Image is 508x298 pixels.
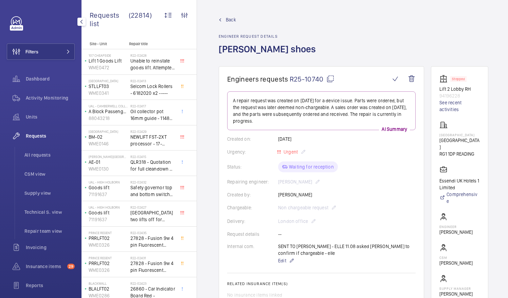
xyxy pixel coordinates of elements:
p: UAL - High Holborn [89,205,128,209]
span: Back [226,16,236,23]
p: [PERSON_NAME] [439,260,473,266]
h2: R22-02415 [130,155,175,159]
p: [GEOGRAPHIC_DATA] [439,137,480,151]
h2: R22-02417 [130,104,175,108]
a: Comprehensive [439,191,480,205]
h2: R22-02427 [130,205,175,209]
img: elevator.svg [439,75,450,83]
span: Reports [26,282,75,289]
h2: R22-02432 [130,180,175,184]
p: Stopped [452,78,465,80]
p: RG1 1DP READING [439,151,480,157]
p: Goods lift [89,209,128,216]
p: AI Summary [379,126,410,133]
span: [GEOGRAPHIC_DATA] two lifts off for safety governor rope switches at top and bottom. Immediate de... [130,209,175,223]
p: Prince Regent [89,256,128,260]
p: WME0341 [89,90,128,97]
h2: R22-02435 [130,231,175,235]
h2: R22-02423 [130,281,175,285]
h2: Engineer request details [219,34,320,39]
p: Supply manager [439,286,480,291]
span: Units [26,113,75,120]
button: Filters [7,43,75,60]
span: Filters [25,48,38,55]
span: Requests list [90,11,129,28]
span: QLR318 - Quotation for full cleandown of lift and motor room at, Workspace, [PERSON_NAME][GEOGRAP... [130,159,175,172]
span: 29 [67,264,75,269]
p: PRRLFT02 [89,235,128,242]
p: Repair title [129,41,174,46]
p: 71191637 [89,216,128,223]
p: Lift 1 Goods Lift [89,57,128,64]
p: BM-02 [89,134,128,140]
span: CSM view [24,171,75,177]
p: STLLFT03 [89,83,128,90]
p: 107 Cheapside [89,53,128,57]
span: Engineers requests [227,75,288,83]
span: Safety governor top and bottom switches not working from an immediate defect. Lift passenger lift... [130,184,175,198]
span: R25-10740 [290,75,334,83]
h2: R22-02428 [130,53,175,57]
span: Technical S. view [24,209,75,215]
p: Essendi UK Hotels 1 Limited [439,177,480,191]
span: Requests [26,133,75,139]
p: UAL - Camberwell College of Arts [89,104,128,108]
span: Dashboard [26,75,75,82]
p: UAL - High Holborn [89,180,128,184]
p: Goods lift [89,184,128,191]
p: WME0472 [89,64,128,71]
span: Repair team view [24,228,75,234]
h2: Related insurance item(s) [227,281,416,286]
span: Selcom Lock Rollers - 6182020 x2 ----- [130,83,175,97]
p: Site - Unit [81,41,126,46]
p: CSM [439,256,473,260]
span: Activity Monitoring [26,94,75,101]
p: Blackwall [89,281,128,285]
p: 94196228 [439,92,480,99]
p: A Block Passenger Lift 2 (B) L/H [89,108,128,115]
p: WME0130 [89,165,128,172]
p: [GEOGRAPHIC_DATA] [89,129,128,134]
p: AE-01 [89,159,128,165]
p: A repair request was created on [DATE] for a device issue. Parts were ordered, but the request wa... [233,97,410,124]
p: Lift 2 Lobby RH [439,86,480,92]
span: Insurance items [26,263,65,270]
span: Supply view [24,190,75,196]
span: Oil collector pot 16mm guide - 11482 x2 [130,108,175,122]
p: [GEOGRAPHIC_DATA] [89,79,128,83]
h2: R22-02431 [130,256,175,260]
span: Invoicing [26,244,75,251]
p: BLALFT02 [89,285,128,292]
p: WME0326 [89,267,128,274]
span: 27828 - Fusion 9w 4 pin Fluorescent Lamp / Bulb - Used on Prince regent lift No2 car top test con... [130,235,175,248]
a: See recent activities [439,99,480,113]
span: Edit [278,257,286,264]
h1: [PERSON_NAME] shoes [219,43,320,66]
p: WME0326 [89,242,128,248]
p: 88043218 [89,115,128,122]
p: Engineer [439,225,473,229]
p: 71191637 [89,191,128,198]
h2: R22-02429 [130,129,175,134]
span: All requests [24,152,75,158]
p: [PERSON_NAME] [439,229,473,235]
span: 27828 - Fusion 9w 4 pin Fluorescent Lamp / Bulb - Used on Prince regent lift No2 car top test con... [130,260,175,274]
span: NEWLIFT FST-2XT processor - 17-02000003 1021,00 euros x1 [130,134,175,147]
p: Prince Regent [89,231,128,235]
p: [PERSON_NAME][GEOGRAPHIC_DATA] [89,155,128,159]
p: PRRLFT02 [89,260,128,267]
p: WME0146 [89,140,128,147]
p: [GEOGRAPHIC_DATA] [439,133,480,137]
h2: R22-02413 [130,79,175,83]
span: Unable to reinstate goods lift. Attempted to swap control boards with PL2, no difference. Technic... [130,57,175,71]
